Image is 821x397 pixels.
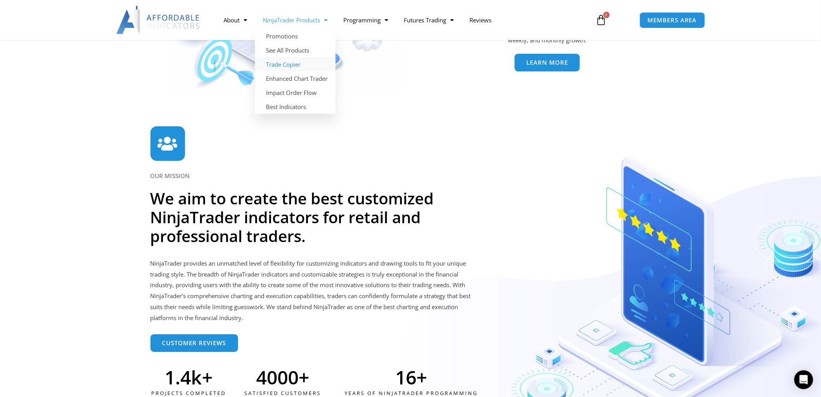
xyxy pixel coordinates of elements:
a: Trade Copier [255,57,335,71]
p: NinjaTrader provides an unmatched level of flexibility for customizing indicators and drawing too... [150,258,475,324]
span: + [416,368,503,387]
a: Reviews [462,11,499,29]
ul: NinjaTrader Products [255,29,335,114]
span: 1.4 [165,368,191,387]
nav: Menu [216,11,586,29]
span: MEMBERS AREA [648,17,697,23]
a: Programming [335,11,396,29]
a: See All Products [255,43,335,57]
a: Promotions [255,29,335,43]
span: Learn More [526,60,568,66]
span: + [299,368,337,387]
span: 0 [603,12,610,18]
a: Enhanced Chart Trader [255,71,335,86]
a: Impact Order Flow [255,86,335,100]
a: Futures Trading [396,11,462,29]
div: Open Intercom Messenger [794,370,813,389]
img: LogoAI | Affordable Indicators – NinjaTrader [116,6,201,34]
a: NinjaTrader Products [255,11,335,29]
a: MEMBERS AREA [640,12,705,28]
span: 16 [395,368,416,387]
h6: OUR MISSION [150,172,671,180]
span: k+ [191,368,227,387]
a: About [216,11,255,29]
a: Best Indicators [255,100,335,114]
h2: We aim to create the best customized NinjaTrader indicators for retail and professional traders. [150,189,463,246]
span: Customer Reviews [162,340,226,346]
span: 4000 [256,368,299,387]
a: Learn More [515,54,580,71]
a: Customer Reviews [150,334,238,352]
a: 0 [584,9,619,31]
